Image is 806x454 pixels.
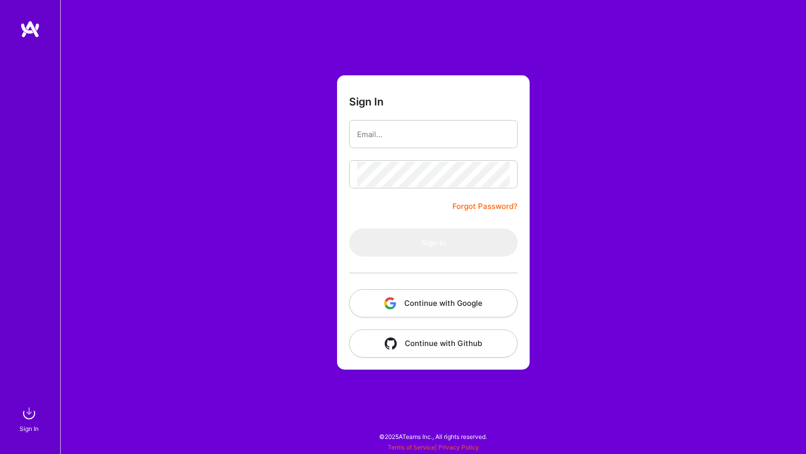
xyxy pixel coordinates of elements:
[19,403,39,423] img: sign in
[384,297,396,309] img: icon
[20,20,40,38] img: logo
[60,424,806,449] div: © 2025 ATeams Inc., All rights reserved.
[349,289,518,317] button: Continue with Google
[349,329,518,358] button: Continue with Github
[21,403,39,434] a: sign inSign In
[349,95,384,108] h3: Sign In
[357,122,510,147] input: Email...
[385,337,397,350] img: icon
[452,200,518,212] a: Forgot Password?
[388,443,435,451] a: Terms of Service
[388,443,479,451] span: |
[438,443,479,451] a: Privacy Policy
[20,423,39,434] div: Sign In
[349,229,518,257] button: Sign In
